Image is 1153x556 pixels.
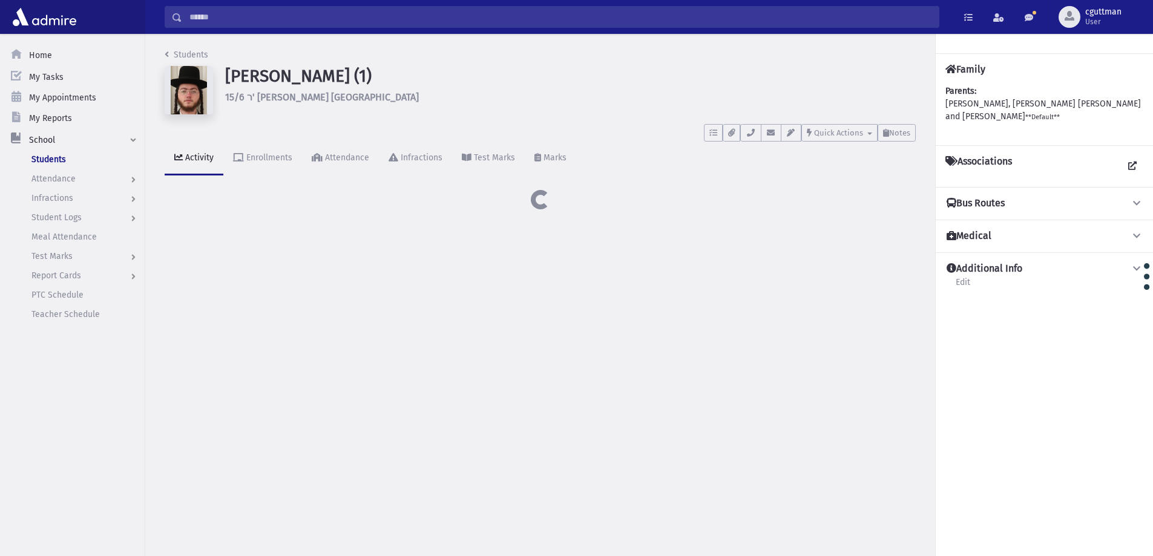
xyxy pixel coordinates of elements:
a: Attendance [302,142,379,175]
span: Report Cards [31,270,81,281]
b: Parents: [945,86,976,96]
div: Test Marks [471,152,515,163]
a: Students [165,50,208,60]
div: Enrollments [244,152,292,163]
button: Quick Actions [801,124,878,142]
span: Students [31,154,66,165]
h4: Bus Routes [947,197,1005,210]
img: AdmirePro [10,5,79,29]
span: cguttman [1085,7,1122,17]
a: Marks [525,142,576,175]
span: Meal Attendance [31,232,97,242]
nav: breadcrumb [165,48,208,66]
span: Teacher Schedule [31,309,100,319]
span: Home [29,50,52,61]
span: Notes [889,128,910,137]
span: My Reports [29,113,72,123]
span: Test Marks [31,251,73,261]
input: Search [182,6,939,28]
span: Quick Actions [814,128,863,137]
img: 7bF0f8= [165,66,213,114]
h4: Additional Info [947,263,1022,275]
span: Attendance [31,174,76,184]
h1: [PERSON_NAME] (1) [225,66,916,87]
h6: 15/6 ר' [PERSON_NAME] [GEOGRAPHIC_DATA] [225,91,916,103]
span: School [29,135,55,145]
h4: Family [945,64,985,75]
span: Infractions [31,193,73,203]
span: PTC Schedule [31,290,84,300]
div: Infractions [398,152,442,163]
a: View all Associations [1122,155,1143,177]
button: Bus Routes [945,197,1143,210]
button: Additional Info [945,263,1143,275]
a: Edit [955,275,971,297]
div: Activity [183,152,214,163]
span: My Tasks [29,72,64,82]
button: Notes [878,124,916,142]
span: User [1085,17,1122,27]
span: Student Logs [31,212,82,223]
a: Activity [165,142,223,175]
span: My Appointments [29,93,96,103]
div: Attendance [323,152,369,163]
button: Medical [945,230,1143,243]
h4: Associations [945,155,1012,177]
div: Marks [541,152,567,163]
h4: Medical [947,230,991,243]
a: Test Marks [452,142,525,175]
a: Enrollments [223,142,302,175]
a: Infractions [379,142,452,175]
div: [PERSON_NAME], [PERSON_NAME] [PERSON_NAME] and [PERSON_NAME] [945,85,1143,136]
